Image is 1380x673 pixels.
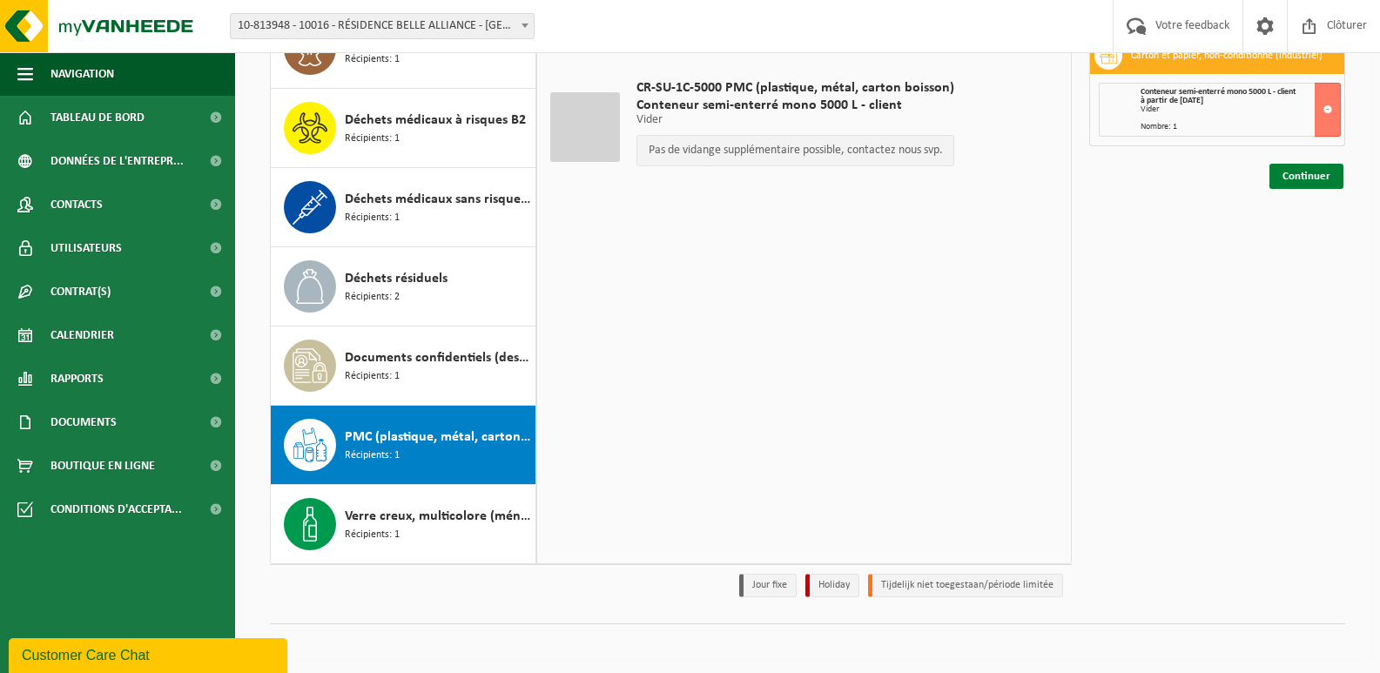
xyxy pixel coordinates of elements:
[1141,96,1203,105] strong: à partir de [DATE]
[50,226,122,270] span: Utilisateurs
[345,289,400,306] span: Récipients: 2
[868,574,1063,597] li: Tijdelijk niet toegestaan/période limitée
[345,110,526,131] span: Déchets médicaux à risques B2
[50,52,114,96] span: Navigation
[345,268,448,289] span: Déchets résiduels
[345,527,400,543] span: Récipients: 1
[345,506,531,527] span: Verre creux, multicolore (ménager)
[271,89,536,168] button: Déchets médicaux à risques B2 Récipients: 1
[345,131,400,147] span: Récipients: 1
[271,406,536,485] button: PMC (plastique, métal, carton boisson) (industriel) Récipients: 1
[345,210,400,226] span: Récipients: 1
[50,313,114,357] span: Calendrier
[50,270,111,313] span: Contrat(s)
[50,488,182,531] span: Conditions d'accepta...
[231,14,534,38] span: 10-813948 - 10016 - RÉSIDENCE BELLE ALLIANCE - ORPEA - LASNE
[636,79,954,97] span: CR-SU-1C-5000 PMC (plastique, métal, carton boisson)
[345,51,400,68] span: Récipients: 1
[50,183,103,226] span: Contacts
[636,97,954,114] span: Conteneur semi-enterré mono 5000 L - client
[50,357,104,400] span: Rapports
[646,145,945,157] p: Pas de vidange supplémentaire possible, contactez nous svp.
[50,96,145,139] span: Tableau de bord
[50,139,184,183] span: Données de l'entrepr...
[1269,164,1343,189] a: Continuer
[345,368,400,385] span: Récipients: 1
[1141,87,1296,97] span: Conteneur semi-enterré mono 5000 L - client
[50,444,155,488] span: Boutique en ligne
[345,189,531,210] span: Déchets médicaux sans risque B1
[1141,105,1340,114] div: Vider
[271,247,536,326] button: Déchets résiduels Récipients: 2
[345,427,531,448] span: PMC (plastique, métal, carton boisson) (industriel)
[805,574,859,597] li: Holiday
[50,400,117,444] span: Documents
[271,326,536,406] button: Documents confidentiels (destruction - recyclage) Récipients: 1
[230,13,535,39] span: 10-813948 - 10016 - RÉSIDENCE BELLE ALLIANCE - ORPEA - LASNE
[345,347,531,368] span: Documents confidentiels (destruction - recyclage)
[271,485,536,563] button: Verre creux, multicolore (ménager) Récipients: 1
[1141,123,1340,131] div: Nombre: 1
[739,574,797,597] li: Jour fixe
[636,114,954,126] p: Vider
[271,168,536,247] button: Déchets médicaux sans risque B1 Récipients: 1
[1131,42,1323,70] h3: Carton et papier, non-conditionné (industriel)
[9,635,291,673] iframe: chat widget
[345,448,400,464] span: Récipients: 1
